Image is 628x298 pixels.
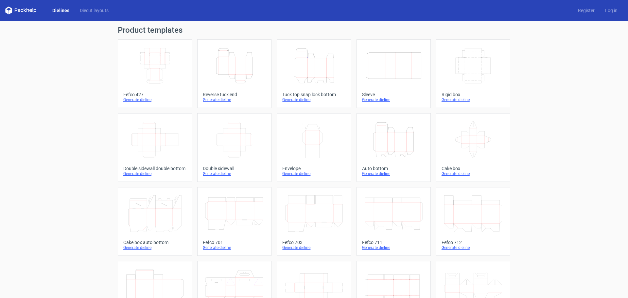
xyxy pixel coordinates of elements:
[47,7,75,14] a: Dielines
[197,187,271,256] a: Fefco 701Generate dieline
[118,187,192,256] a: Cake box auto bottomGenerate dieline
[282,92,345,97] div: Tuck top snap lock bottom
[277,39,351,108] a: Tuck top snap lock bottomGenerate dieline
[442,240,505,245] div: Fefco 712
[442,245,505,250] div: Generate dieline
[436,187,510,256] a: Fefco 712Generate dieline
[123,171,186,176] div: Generate dieline
[118,113,192,182] a: Double sidewall double bottomGenerate dieline
[123,166,186,171] div: Double sidewall double bottom
[600,7,623,14] a: Log in
[573,7,600,14] a: Register
[282,166,345,171] div: Envelope
[123,245,186,250] div: Generate dieline
[203,166,266,171] div: Double sidewall
[203,245,266,250] div: Generate dieline
[123,97,186,102] div: Generate dieline
[197,113,271,182] a: Double sidewallGenerate dieline
[357,39,431,108] a: SleeveGenerate dieline
[197,39,271,108] a: Reverse tuck endGenerate dieline
[362,240,425,245] div: Fefco 711
[357,113,431,182] a: Auto bottomGenerate dieline
[442,166,505,171] div: Cake box
[442,97,505,102] div: Generate dieline
[277,113,351,182] a: EnvelopeGenerate dieline
[282,245,345,250] div: Generate dieline
[203,97,266,102] div: Generate dieline
[123,240,186,245] div: Cake box auto bottom
[362,166,425,171] div: Auto bottom
[442,171,505,176] div: Generate dieline
[436,113,510,182] a: Cake boxGenerate dieline
[123,92,186,97] div: Fefco 427
[75,7,114,14] a: Diecut layouts
[362,171,425,176] div: Generate dieline
[277,187,351,256] a: Fefco 703Generate dieline
[282,97,345,102] div: Generate dieline
[357,187,431,256] a: Fefco 711Generate dieline
[362,92,425,97] div: Sleeve
[118,39,192,108] a: Fefco 427Generate dieline
[203,171,266,176] div: Generate dieline
[118,26,510,34] h1: Product templates
[442,92,505,97] div: Rigid box
[203,240,266,245] div: Fefco 701
[362,97,425,102] div: Generate dieline
[362,245,425,250] div: Generate dieline
[436,39,510,108] a: Rigid boxGenerate dieline
[282,240,345,245] div: Fefco 703
[203,92,266,97] div: Reverse tuck end
[282,171,345,176] div: Generate dieline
